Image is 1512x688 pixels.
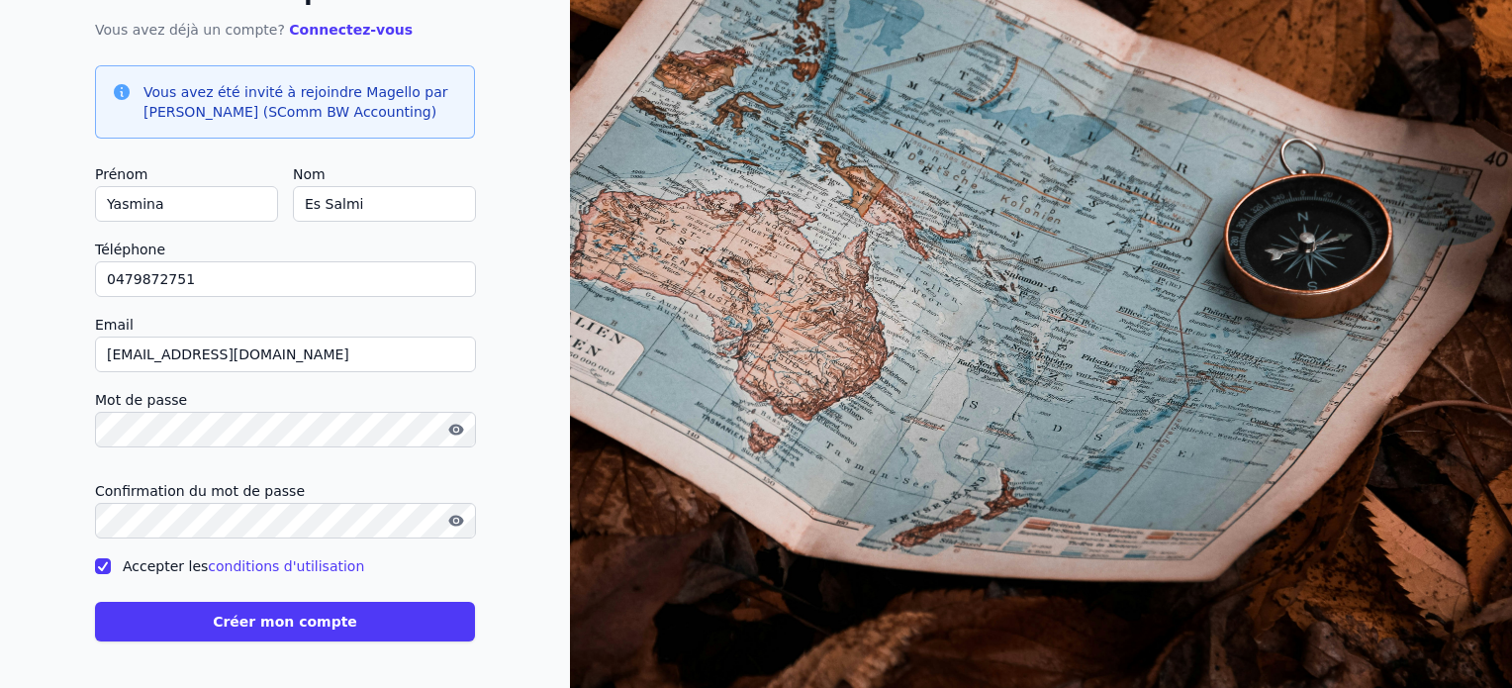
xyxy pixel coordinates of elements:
[289,22,413,38] a: Connectez-vous
[95,238,475,261] label: Téléphone
[123,558,364,574] label: Accepter les
[208,558,364,574] a: conditions d'utilisation
[95,479,475,503] label: Confirmation du mot de passe
[95,388,475,412] label: Mot de passe
[95,162,277,186] label: Prénom
[95,313,475,337] label: Email
[95,18,475,42] p: Vous avez déjà un compte?
[95,602,475,641] button: Créer mon compte
[143,82,458,122] h3: Vous avez été invité à rejoindre Magello par [PERSON_NAME] (SComm BW Accounting)
[293,162,475,186] label: Nom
